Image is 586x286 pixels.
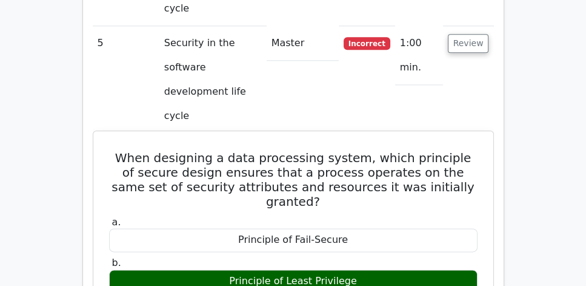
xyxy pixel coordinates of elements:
span: b. [112,257,121,268]
span: a. [112,216,121,228]
td: 5 [93,26,159,134]
button: Review [448,34,489,53]
div: Principle of Fail-Secure [109,228,478,252]
h5: When designing a data processing system, which principle of secure design ensures that a process ... [108,151,479,209]
td: 1:00 min. [395,26,443,85]
td: Master [267,26,339,61]
span: Incorrect [344,37,390,49]
td: Security in the software development life cycle [159,26,267,134]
